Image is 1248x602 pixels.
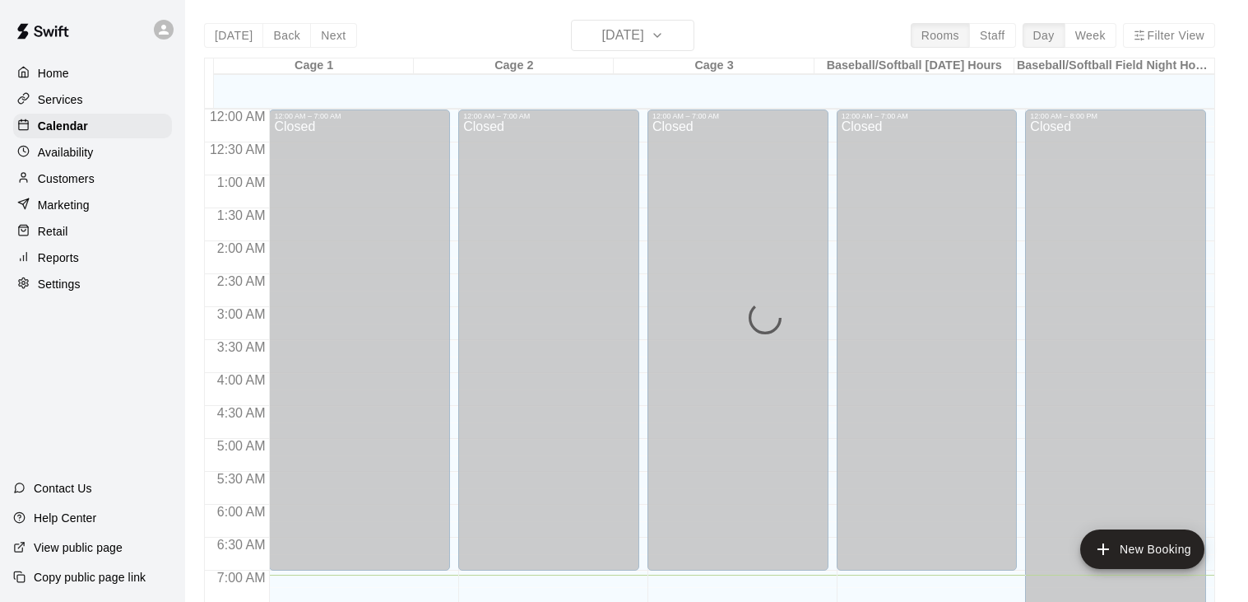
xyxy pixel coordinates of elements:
[814,58,1014,74] div: Baseball/Softball [DATE] Hours
[213,307,270,321] span: 3:00 AM
[38,250,79,266] p: Reports
[34,510,96,526] p: Help Center
[274,112,445,120] div: 12:00 AM – 7:00 AM
[842,120,1013,576] div: Closed
[38,170,95,187] p: Customers
[463,112,634,120] div: 12:00 AM – 7:00 AM
[269,110,450,571] div: 12:00 AM – 7:00 AM: Closed
[1030,112,1201,120] div: 12:00 AM – 8:00 PM
[842,112,1013,120] div: 12:00 AM – 7:00 AM
[38,118,88,134] p: Calendar
[463,120,634,576] div: Closed
[34,569,146,586] p: Copy public page link
[38,91,83,108] p: Services
[38,197,90,213] p: Marketing
[214,58,414,74] div: Cage 1
[213,208,270,222] span: 1:30 AM
[213,373,270,387] span: 4:00 AM
[652,112,823,120] div: 12:00 AM – 7:00 AM
[647,110,828,571] div: 12:00 AM – 7:00 AM: Closed
[38,65,69,82] p: Home
[13,193,172,217] a: Marketing
[38,144,94,161] p: Availability
[213,406,270,420] span: 4:30 AM
[458,110,639,571] div: 12:00 AM – 7:00 AM: Closed
[837,110,1018,571] div: 12:00 AM – 7:00 AM: Closed
[13,245,172,270] a: Reports
[13,87,172,112] a: Services
[38,276,81,292] p: Settings
[34,539,123,556] p: View public page
[213,241,270,255] span: 2:00 AM
[614,58,814,74] div: Cage 3
[206,142,270,156] span: 12:30 AM
[34,480,92,497] p: Contact Us
[213,175,270,189] span: 1:00 AM
[206,110,270,124] span: 12:00 AM
[13,61,172,86] a: Home
[1080,530,1204,569] button: add
[652,120,823,576] div: Closed
[274,120,445,576] div: Closed
[13,272,172,296] a: Settings
[213,571,270,585] span: 7:00 AM
[13,140,172,165] a: Availability
[213,439,270,453] span: 5:00 AM
[13,114,172,138] a: Calendar
[213,538,270,552] span: 6:30 AM
[213,472,270,486] span: 5:30 AM
[13,219,172,244] a: Retail
[13,166,172,191] a: Customers
[213,340,270,354] span: 3:30 AM
[213,274,270,288] span: 2:30 AM
[213,505,270,519] span: 6:00 AM
[38,223,68,240] p: Retail
[414,58,614,74] div: Cage 2
[1014,58,1214,74] div: Baseball/Softball Field Night Hours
